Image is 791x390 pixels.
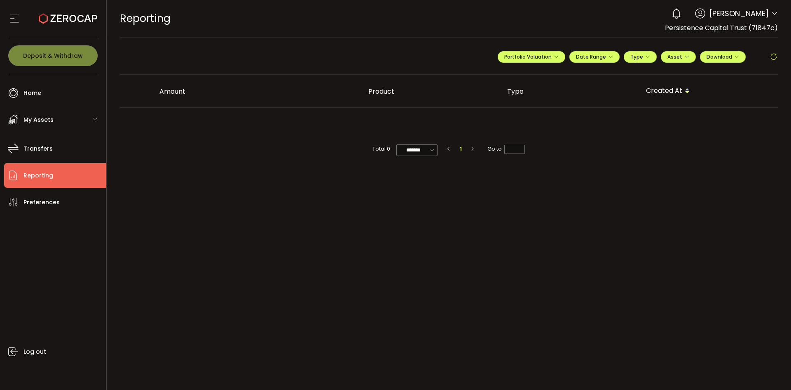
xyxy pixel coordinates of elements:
button: Deposit & Withdraw [8,45,98,66]
button: Portfolio Valuation [498,51,565,63]
span: Deposit & Withdraw [23,53,83,59]
iframe: Chat Widget [695,301,791,390]
span: Type [630,53,650,60]
li: 1 [456,144,465,154]
span: Log out [23,346,46,358]
span: Portfolio Valuation [504,53,559,60]
span: My Assets [23,114,54,126]
span: Reporting [23,170,53,182]
span: [PERSON_NAME] [709,8,769,19]
button: Asset [661,51,696,63]
span: Persistence Capital Trust (71847c) [665,23,778,33]
span: Download [707,53,739,60]
span: Date Range [576,53,613,60]
span: Home [23,87,41,99]
span: Total 0 [372,144,390,154]
button: Download [700,51,746,63]
button: Date Range [569,51,620,63]
span: Preferences [23,196,60,208]
span: Transfers [23,143,53,155]
span: Go to [487,144,525,154]
span: Reporting [120,11,171,26]
button: Type [624,51,657,63]
span: Asset [667,53,682,60]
